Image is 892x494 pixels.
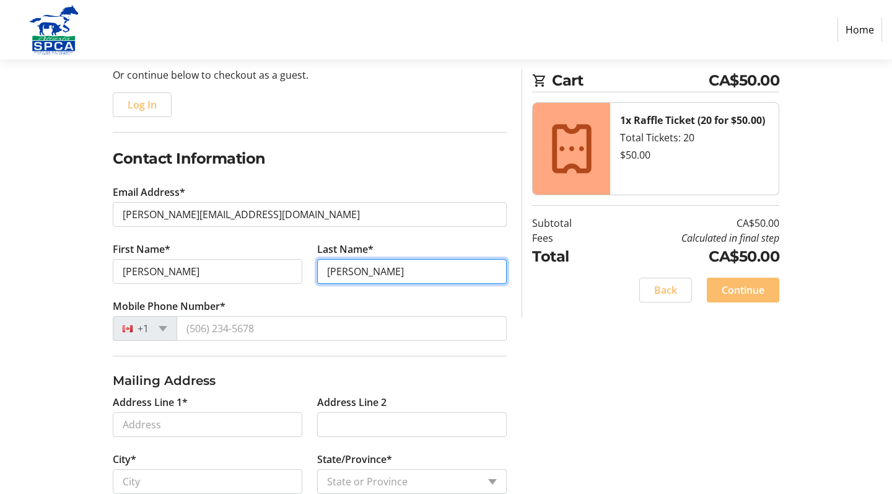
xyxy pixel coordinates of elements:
[317,242,374,257] label: Last Name*
[620,148,769,162] div: $50.00
[113,452,136,467] label: City*
[603,216,779,231] td: CA$50.00
[837,18,882,42] a: Home
[532,216,603,231] td: Subtotal
[10,5,98,55] img: Alberta SPCA's Logo
[620,130,769,145] div: Total Tickets: 20
[317,452,392,467] label: State/Province*
[113,371,507,390] h3: Mailing Address
[654,283,677,298] span: Back
[113,68,507,82] p: Or continue below to checkout as a guest.
[113,412,302,437] input: Address
[603,231,779,245] td: Calculated in final step
[709,69,779,92] span: CA$50.00
[113,148,507,170] h2: Contact Information
[603,245,779,268] td: CA$50.00
[128,97,157,112] span: Log In
[722,283,764,298] span: Continue
[113,92,172,117] button: Log In
[113,185,185,200] label: Email Address*
[639,278,692,302] button: Back
[113,469,302,494] input: City
[113,395,188,410] label: Address Line 1*
[113,242,170,257] label: First Name*
[707,278,779,302] button: Continue
[113,299,225,314] label: Mobile Phone Number*
[552,69,709,92] span: Cart
[177,316,507,341] input: (506) 234-5678
[532,245,603,268] td: Total
[532,231,603,245] td: Fees
[317,395,387,410] label: Address Line 2
[620,113,765,127] strong: 1x Raffle Ticket (20 for $50.00)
